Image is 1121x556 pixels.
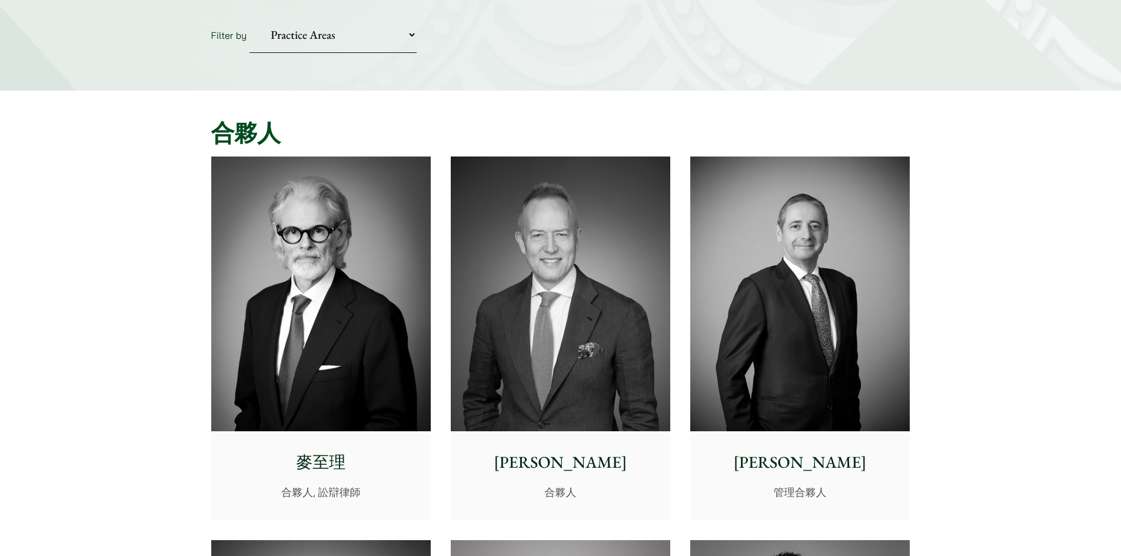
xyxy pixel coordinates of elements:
p: 管理合夥人 [700,484,900,500]
p: 麥至理 [221,450,421,475]
a: [PERSON_NAME] 合夥人 [451,157,670,520]
a: [PERSON_NAME] 管理合夥人 [690,157,910,520]
label: Filter by [211,29,247,41]
p: [PERSON_NAME] [460,450,661,475]
h2: 合夥人 [211,119,910,147]
p: 合夥人, 訟辯律師 [221,484,421,500]
p: [PERSON_NAME] [700,450,900,475]
a: 麥至理 合夥人, 訟辯律師 [211,157,431,520]
p: 合夥人 [460,484,661,500]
